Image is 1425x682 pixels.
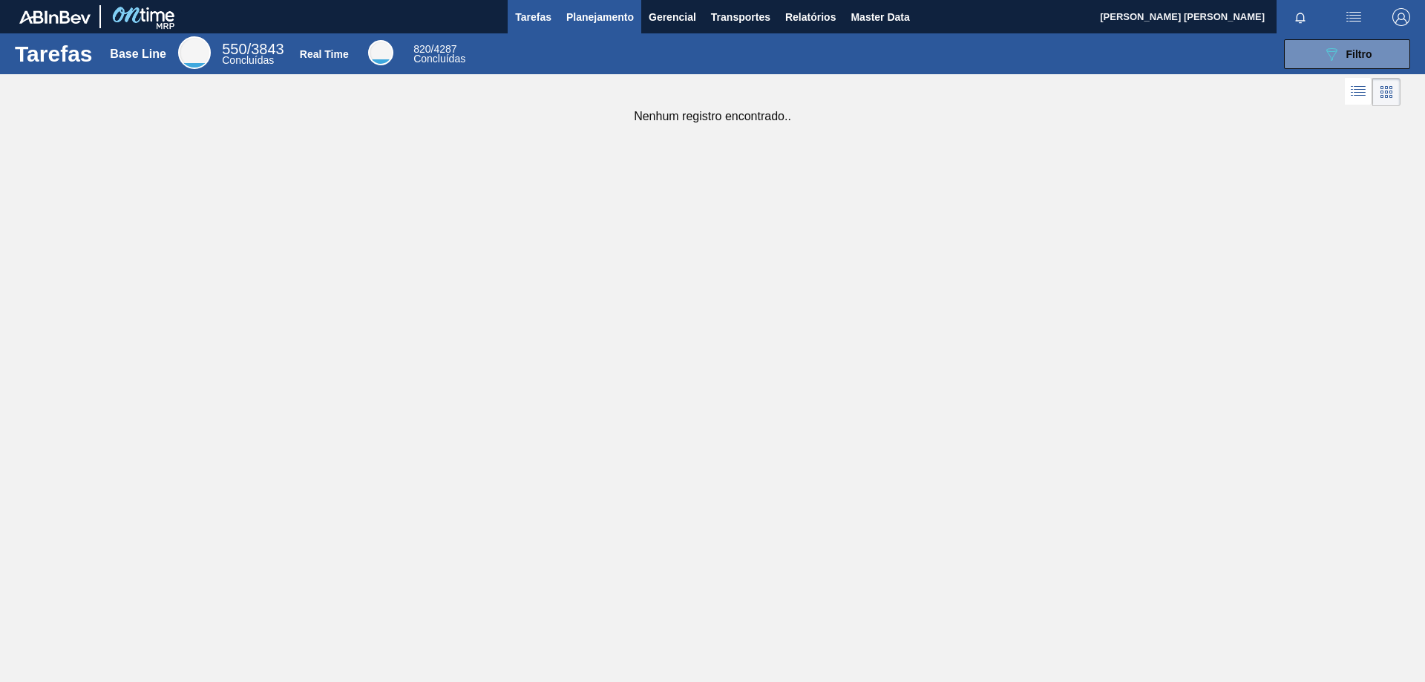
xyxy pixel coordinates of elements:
[110,47,166,61] div: Base Line
[1392,8,1410,26] img: Logout
[222,43,284,65] div: Base Line
[515,8,551,26] span: Tarefas
[413,53,465,65] span: Concluídas
[413,45,465,64] div: Real Time
[222,41,284,57] span: / 3843
[19,10,91,24] img: TNhmsLtSVTkK8tSr43FrP2fwEKptu5GPRR3wAAAABJRU5ErkJggg==
[222,54,274,66] span: Concluídas
[1345,78,1372,106] div: Visão em Lista
[413,43,430,55] span: 820
[1277,7,1324,27] button: Notificações
[1346,48,1372,60] span: Filtro
[15,45,93,62] h1: Tarefas
[851,8,909,26] span: Master Data
[222,41,246,57] span: 550
[368,40,393,65] div: Real Time
[785,8,836,26] span: Relatórios
[1284,39,1410,69] button: Filtro
[1345,8,1363,26] img: userActions
[1372,78,1401,106] div: Visão em Cards
[300,48,349,60] div: Real Time
[711,8,770,26] span: Transportes
[649,8,696,26] span: Gerencial
[178,36,211,69] div: Base Line
[566,8,634,26] span: Planejamento
[413,43,456,55] span: / 4287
